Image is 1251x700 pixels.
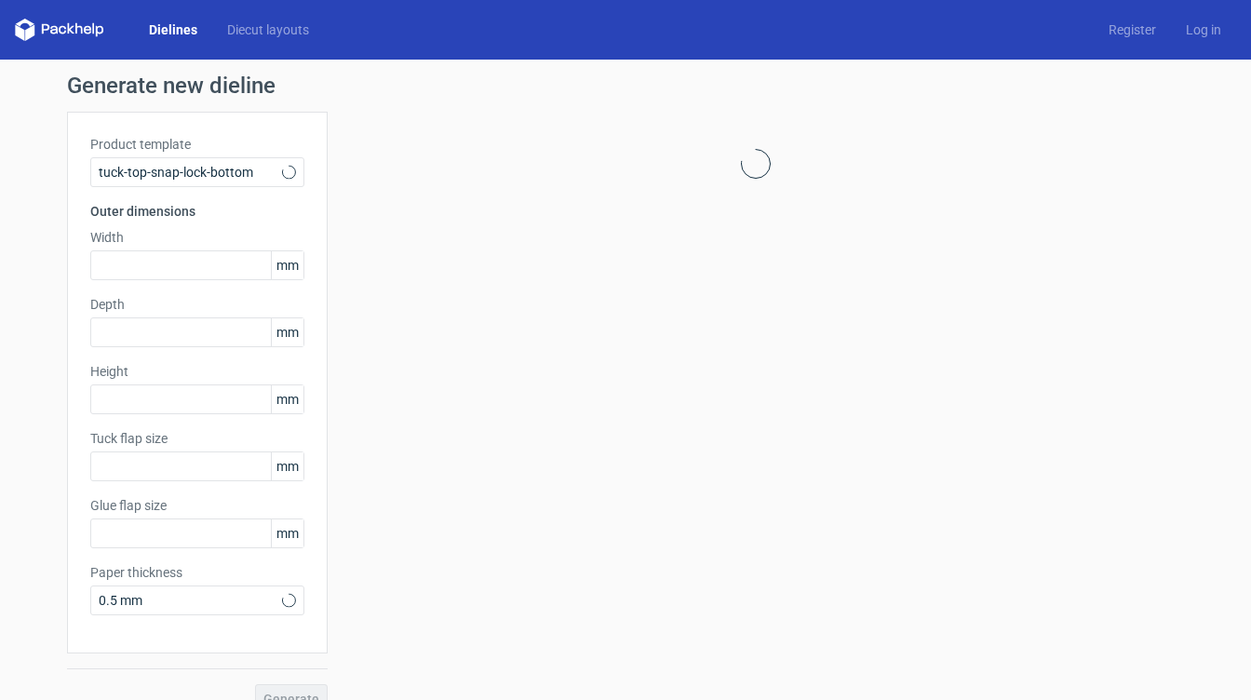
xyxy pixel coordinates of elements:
span: mm [271,318,303,346]
h3: Outer dimensions [90,202,304,221]
span: tuck-top-snap-lock-bottom [99,163,282,182]
label: Tuck flap size [90,429,304,448]
label: Glue flap size [90,496,304,515]
a: Diecut layouts [212,20,324,39]
a: Dielines [134,20,212,39]
label: Depth [90,295,304,314]
a: Register [1094,20,1171,39]
span: mm [271,519,303,547]
span: 0.5 mm [99,591,282,610]
label: Paper thickness [90,563,304,582]
h1: Generate new dieline [67,74,1184,97]
a: Log in [1171,20,1236,39]
label: Product template [90,135,304,154]
label: Width [90,228,304,247]
span: mm [271,251,303,279]
span: mm [271,385,303,413]
span: mm [271,452,303,480]
label: Height [90,362,304,381]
